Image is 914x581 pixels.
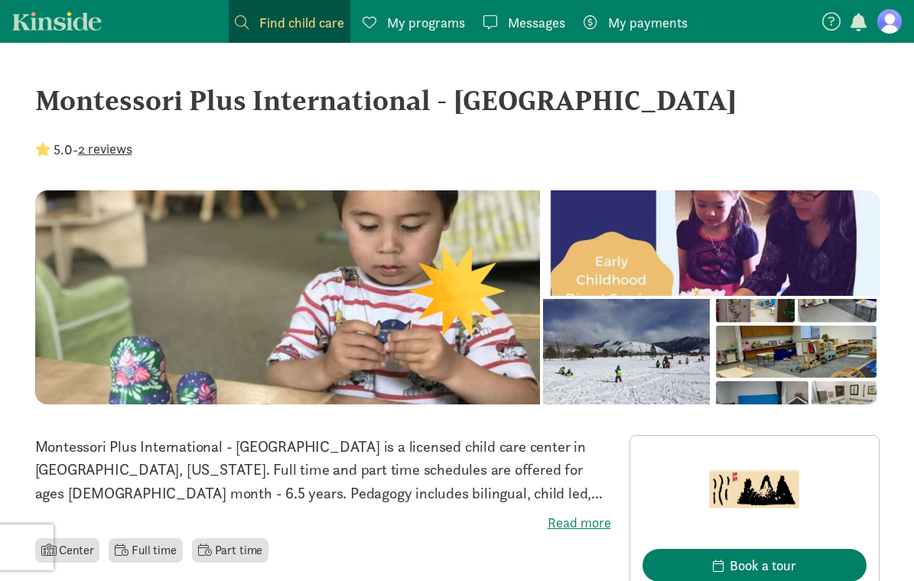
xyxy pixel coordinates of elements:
[12,11,102,31] a: Kinside
[508,12,565,33] span: Messages
[35,538,100,563] li: Center
[78,138,132,159] button: 2 reviews
[730,555,796,576] div: Book a tour
[35,139,132,160] div: -
[109,538,182,563] li: Full time
[708,448,800,531] img: Provider logo
[54,141,73,158] strong: 5.0
[608,12,688,33] span: My payments
[35,435,611,505] p: Montessori Plus International - [GEOGRAPHIC_DATA] is a licensed child care center in [GEOGRAPHIC_...
[387,12,465,33] span: My programs
[35,80,880,121] div: Montessori Plus International - [GEOGRAPHIC_DATA]
[35,514,611,532] label: Read more
[192,538,268,563] li: Part time
[259,12,344,33] span: Find child care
